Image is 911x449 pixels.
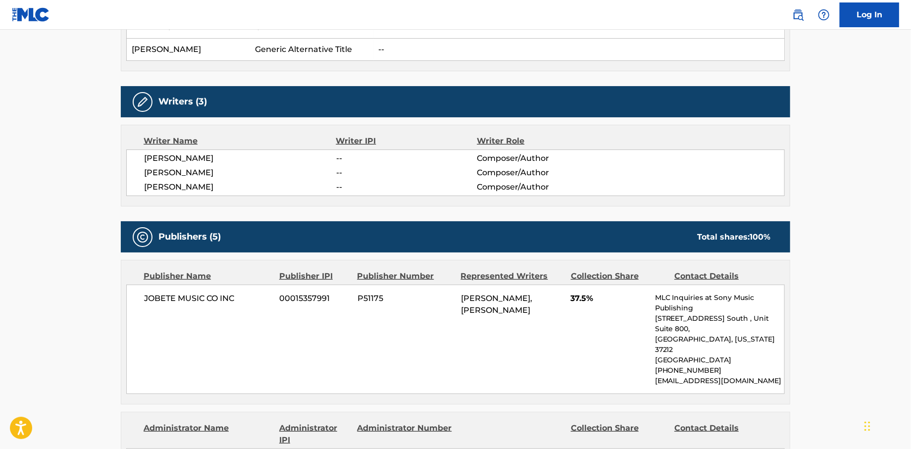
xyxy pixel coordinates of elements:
div: Total shares: [697,231,770,243]
span: JOBETE MUSIC CO INC [144,293,272,304]
div: Publisher IPI [279,270,350,282]
h5: Publishers (5) [158,231,221,243]
span: P51175 [357,293,454,304]
a: Public Search [788,5,808,25]
div: Publisher Name [144,270,272,282]
div: Writer Name [144,135,336,147]
span: 37.5% [571,293,648,304]
span: -- [336,167,477,179]
span: Composer/Author [477,181,605,193]
img: help [818,9,830,21]
p: [GEOGRAPHIC_DATA] [655,355,784,365]
p: [STREET_ADDRESS] South , Unit Suite 800, [655,313,784,334]
p: [PHONE_NUMBER] [655,365,784,376]
div: Drag [864,411,870,441]
a: Log In [840,2,899,27]
img: Publishers [137,231,149,243]
p: MLC Inquiries at Sony Music Publishing [655,293,784,313]
div: Administrator IPI [279,422,350,446]
div: Represented Writers [461,270,563,282]
div: Contact Details [674,270,770,282]
h5: Writers (3) [158,96,207,107]
td: -- [373,39,785,61]
span: 100 % [750,232,770,242]
span: -- [336,152,477,164]
div: Administrator Number [357,422,453,446]
div: Writer IPI [336,135,477,147]
span: [PERSON_NAME], [PERSON_NAME] [461,294,532,315]
img: Writers [137,96,149,108]
div: Administrator Name [144,422,272,446]
div: Collection Share [571,422,667,446]
img: search [792,9,804,21]
span: -- [336,181,477,193]
span: 00015357991 [280,293,350,304]
td: [PERSON_NAME] [127,39,250,61]
div: Publisher Number [357,270,453,282]
span: Composer/Author [477,167,605,179]
img: MLC Logo [12,7,50,22]
div: Contact Details [674,422,770,446]
p: [EMAIL_ADDRESS][DOMAIN_NAME] [655,376,784,386]
iframe: Chat Widget [861,401,911,449]
div: Help [814,5,834,25]
td: Generic Alternative Title [250,39,373,61]
span: [PERSON_NAME] [144,167,336,179]
span: [PERSON_NAME] [144,152,336,164]
p: [GEOGRAPHIC_DATA], [US_STATE] 37212 [655,334,784,355]
div: Collection Share [571,270,667,282]
span: Composer/Author [477,152,605,164]
div: Writer Role [477,135,605,147]
span: [PERSON_NAME] [144,181,336,193]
